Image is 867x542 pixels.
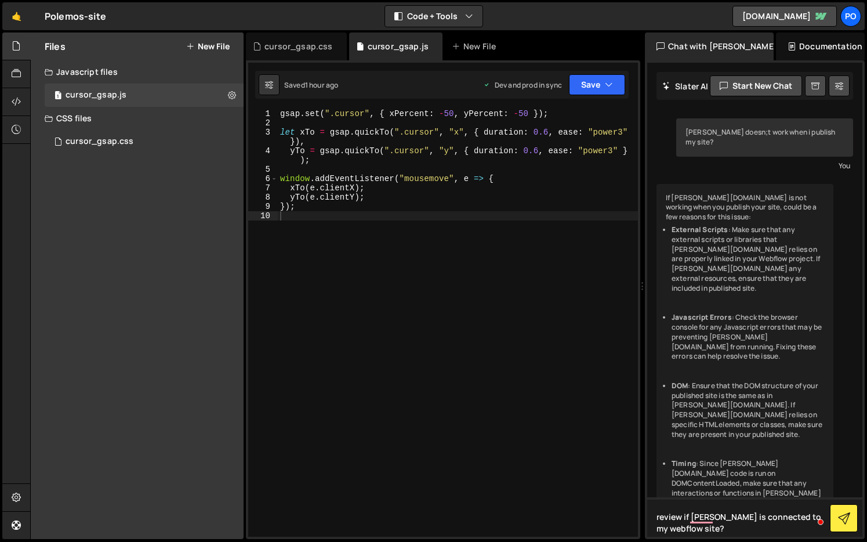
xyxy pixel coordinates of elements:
[672,459,824,537] li: : Since [PERSON_NAME][DOMAIN_NAME] code is run on DOMContentLoaded, make sure that any interactio...
[45,84,244,107] div: 17290/47915.js
[672,458,696,468] strong: Timing
[31,60,244,84] div: Javascript files
[672,313,824,362] li: : Check the browser console for any Javascript errors that may be preventing [PERSON_NAME][DOMAIN...
[248,202,278,211] div: 9
[672,312,732,322] strong: Javascript Errors
[647,497,862,537] textarea: To enrich screen reader interactions, please activate Accessibility in Grammarly extension settings
[452,41,500,52] div: New File
[672,381,688,391] strong: DOM
[55,92,61,101] span: 1
[248,193,278,202] div: 8
[45,40,66,53] h2: Files
[45,130,244,153] div: 17290/47916.css
[368,41,429,52] div: cursor_gsap.js
[45,9,106,23] div: Polemos-site
[672,381,824,440] li: : Ensure that the DOM structure of your published site is the same as in [PERSON_NAME][DOMAIN_NAM...
[31,107,244,130] div: CSS files
[2,2,31,30] a: 🤙
[248,109,278,118] div: 1
[569,74,625,95] button: Save
[672,225,728,234] strong: External Scripts
[679,160,850,172] div: You
[66,90,126,100] div: cursor_gsap.js
[483,80,562,90] div: Dev and prod in sync
[672,225,824,294] li: : Make sure that any external scripts or libraries that [PERSON_NAME][DOMAIN_NAME] relies on are ...
[284,80,338,90] div: Saved
[264,41,332,52] div: cursor_gsap.css
[248,183,278,193] div: 7
[186,42,230,51] button: New File
[645,32,774,60] div: Chat with [PERSON_NAME]
[248,211,278,221] div: 10
[732,6,837,27] a: [DOMAIN_NAME]
[248,146,278,165] div: 4
[248,174,278,183] div: 6
[248,128,278,146] div: 3
[840,6,861,27] a: Po
[66,136,133,147] div: cursor_gsap.css
[662,81,709,92] h2: Slater AI
[248,118,278,128] div: 2
[776,32,865,60] div: Documentation
[710,75,802,96] button: Start new chat
[676,118,853,157] div: [PERSON_NAME] doesn;t work when i publish my site?
[305,80,339,90] div: 1 hour ago
[385,6,483,27] button: Code + Tools
[248,165,278,174] div: 5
